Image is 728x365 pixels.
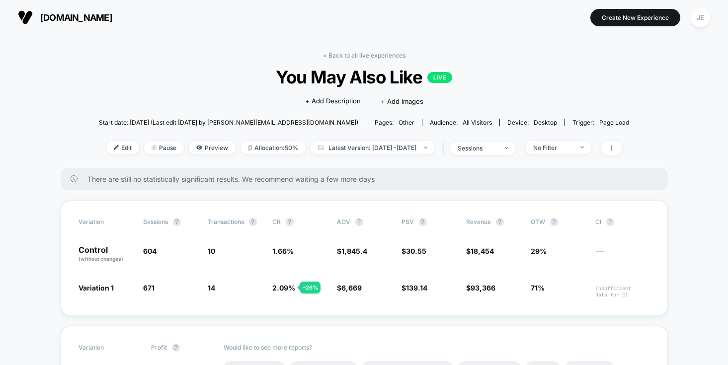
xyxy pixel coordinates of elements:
span: 29% [531,247,547,255]
span: Pause [144,141,184,154]
div: + 26 % [300,282,321,293]
div: No Filter [533,144,573,151]
span: 671 [143,284,155,292]
img: end [152,145,157,150]
img: calendar [318,145,324,150]
img: end [580,146,584,148]
span: 93,366 [471,284,495,292]
span: $ [466,284,495,292]
span: Page Load [599,119,629,126]
div: Trigger: [572,119,629,126]
img: edit [114,145,119,150]
p: Control [79,246,133,263]
span: Edit [106,141,139,154]
div: sessions [458,145,497,152]
span: 604 [143,247,157,255]
span: $ [337,247,367,255]
span: + Add Description [305,96,361,106]
div: Pages: [375,119,414,126]
span: | [440,141,450,155]
span: 1.66 % [272,247,294,255]
span: 139.14 [406,284,427,292]
span: Insufficient data for CI [595,285,650,298]
a: < Back to all live experiences [323,52,405,59]
img: rebalance [248,145,252,150]
span: $ [402,247,426,255]
span: Sessions [143,218,168,225]
span: 1,845.4 [341,247,367,255]
span: [DOMAIN_NAME] [40,12,112,23]
span: All Visitors [463,119,492,126]
p: Would like to see more reports? [224,344,650,351]
button: [DOMAIN_NAME] [15,9,115,25]
button: ? [355,218,363,226]
span: CR [272,218,281,225]
span: Transactions [208,218,244,225]
span: Variation [79,218,133,226]
span: 2.09 % [272,284,295,292]
button: ? [419,218,427,226]
button: ? [496,218,504,226]
span: 14 [208,284,215,292]
div: Audience: [430,119,492,126]
span: Allocation: 50% [241,141,306,154]
button: JE [688,7,713,28]
button: ? [172,344,180,352]
span: Start date: [DATE] (Last edit [DATE] by [PERSON_NAME][EMAIL_ADDRESS][DOMAIN_NAME]) [99,119,358,126]
span: 6,669 [341,284,362,292]
p: LIVE [427,72,452,83]
span: Revenue [466,218,491,225]
span: OTW [531,218,585,226]
span: Latest Version: [DATE] - [DATE] [311,141,435,154]
span: 71% [531,284,545,292]
button: ? [173,218,181,226]
span: Preview [189,141,236,154]
span: + Add Images [381,97,423,105]
button: ? [286,218,294,226]
span: (without changes) [79,256,123,262]
button: ? [606,218,614,226]
button: ? [249,218,257,226]
span: PSV [402,218,414,225]
span: $ [337,284,362,292]
img: end [424,146,427,148]
span: Variation [79,344,133,352]
img: end [505,147,508,149]
span: Variation 1 [79,284,114,292]
span: 30.55 [406,247,426,255]
img: Visually logo [18,10,33,25]
div: JE [691,8,710,27]
span: CI [595,218,650,226]
span: 18,454 [471,247,494,255]
span: $ [402,284,427,292]
span: There are still no statistically significant results. We recommend waiting a few more days [87,175,648,183]
button: ? [550,218,558,226]
span: --- [595,248,650,263]
button: Create New Experience [590,9,680,26]
span: AOV [337,218,350,225]
span: You May Also Like [125,67,603,87]
span: Device: [499,119,565,126]
span: other [399,119,414,126]
span: $ [466,247,494,255]
span: 10 [208,247,215,255]
span: desktop [534,119,557,126]
span: Profit [151,344,167,351]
